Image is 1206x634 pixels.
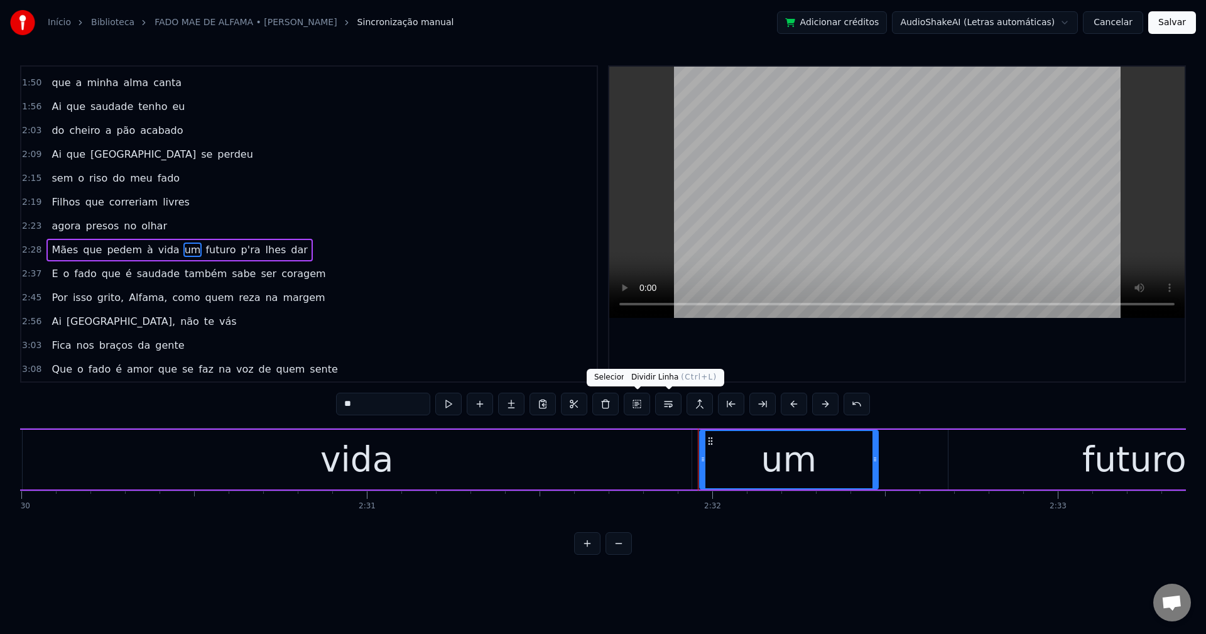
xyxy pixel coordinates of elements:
span: Ai [50,99,62,114]
span: te [203,314,215,329]
span: no [122,219,138,233]
span: nos [75,338,95,353]
span: 1:50 [22,77,41,89]
span: quem [204,290,235,305]
span: se [200,147,214,161]
span: vida [157,243,181,257]
span: alma [122,75,150,90]
span: que [100,266,122,281]
span: 2:09 [22,148,41,161]
span: isso [72,290,94,305]
span: minha [85,75,119,90]
span: que [65,147,87,161]
span: que [65,99,87,114]
span: Ai [50,147,62,161]
span: Filhos [50,195,81,209]
span: margem [281,290,326,305]
span: sente [308,362,339,376]
span: fado [73,266,97,281]
span: saudade [89,99,134,114]
span: de [258,362,273,376]
span: 2:15 [22,172,41,185]
span: riso [88,171,109,185]
span: a [75,75,84,90]
div: 2:31 [359,501,376,511]
span: 2:03 [22,124,41,137]
span: 2:45 [22,292,41,304]
div: um [761,434,817,486]
div: futuro [1082,434,1187,486]
span: 2:23 [22,220,41,232]
span: 2:28 [22,244,41,256]
button: Salvar [1148,11,1196,34]
span: da [136,338,151,353]
span: E [50,266,59,281]
span: gente [154,338,185,353]
a: Início [48,16,71,29]
span: é [114,362,123,376]
span: se [181,362,195,376]
span: grito, [96,290,125,305]
span: a [104,123,113,138]
span: futuro [204,243,237,257]
span: que [84,195,106,209]
button: Cancelar [1083,11,1143,34]
nav: breadcrumb [48,16,454,29]
div: 2:33 [1050,501,1067,511]
span: 2:37 [22,268,41,280]
span: que [82,243,103,257]
a: Biblioteca [91,16,134,29]
span: também [183,266,228,281]
a: Open chat [1153,584,1191,621]
span: Alfama, [128,290,168,305]
span: como [171,290,201,305]
span: ( Ctrl+L ) [681,373,717,381]
span: 3:03 [22,339,41,352]
span: que [50,75,72,90]
span: lhes [264,243,288,257]
span: 3:08 [22,363,41,376]
span: meu [129,171,154,185]
span: o [62,266,71,281]
span: do [50,123,65,138]
span: olhar [140,219,168,233]
img: youka [10,10,35,35]
span: perdeu [216,147,254,161]
a: FADO MAE DE ALFAMA • [PERSON_NAME] [155,16,337,29]
span: sem [50,171,74,185]
span: Que [50,362,73,376]
span: vás [218,314,238,329]
span: correriam [108,195,159,209]
span: é [124,266,133,281]
span: quem [275,362,307,376]
div: 2:32 [704,501,721,511]
span: à [146,243,155,257]
span: saudade [136,266,181,281]
span: Sincronização manual [357,16,454,29]
span: do [111,171,126,185]
span: dar [290,243,309,257]
span: 2:56 [22,315,41,328]
div: Dividir Linha [624,369,724,386]
span: sabe [231,266,257,281]
span: pedem [106,243,143,257]
span: voz [235,362,255,376]
span: reza [237,290,261,305]
span: Ai [50,314,62,329]
div: 2:30 [13,501,30,511]
span: agora [50,219,82,233]
span: [GEOGRAPHIC_DATA] [89,147,197,161]
span: o [76,362,85,376]
span: na [264,290,279,305]
span: um [183,243,202,257]
span: p'ra [240,243,262,257]
span: o [77,171,85,185]
span: acabado [139,123,184,138]
div: vida [320,434,393,486]
span: amor [126,362,155,376]
span: Fica [50,338,72,353]
span: eu [171,99,186,114]
span: livres [161,195,191,209]
span: braços [98,338,134,353]
span: ser [259,266,278,281]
